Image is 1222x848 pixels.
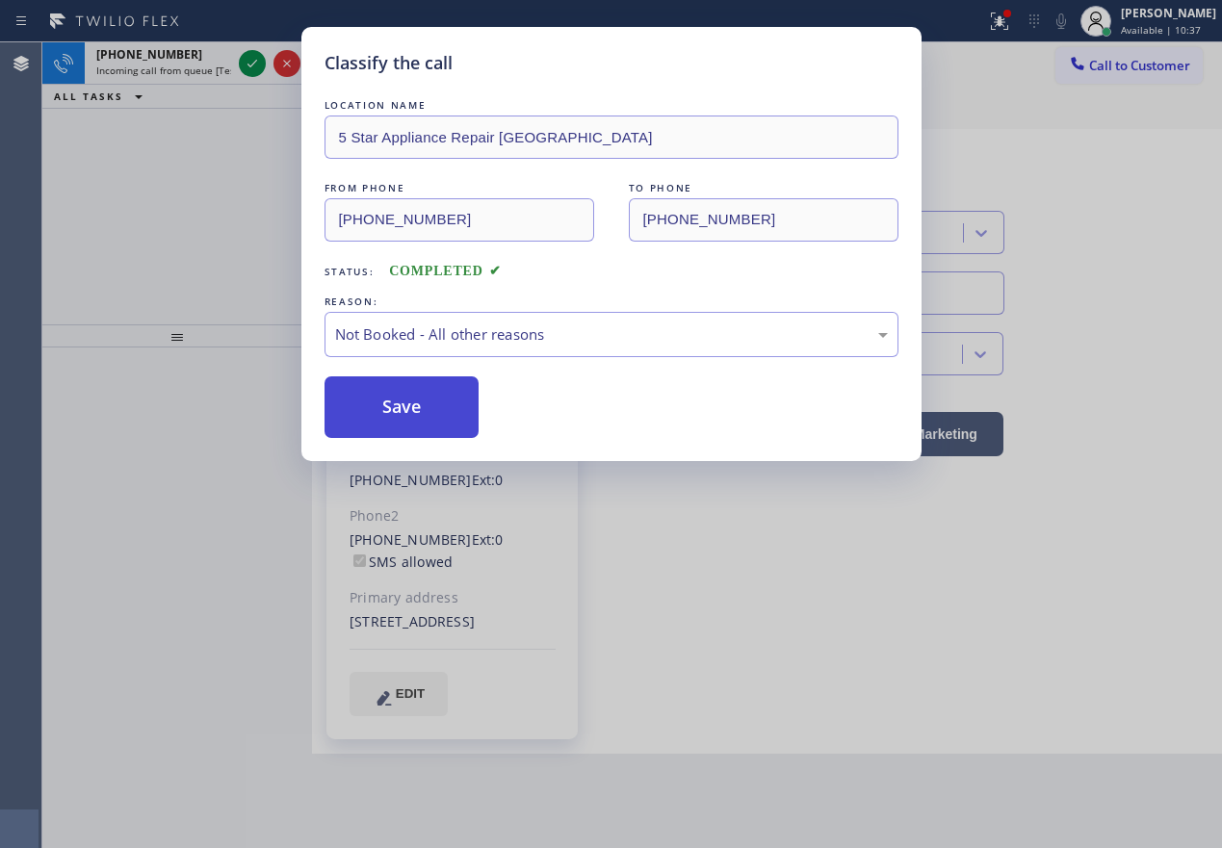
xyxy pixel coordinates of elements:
input: From phone [325,198,594,242]
div: TO PHONE [629,178,898,198]
div: FROM PHONE [325,178,594,198]
div: REASON: [325,292,898,312]
h5: Classify the call [325,50,453,76]
input: To phone [629,198,898,242]
span: Status: [325,265,375,278]
span: COMPLETED [389,264,501,278]
div: LOCATION NAME [325,95,898,116]
div: Not Booked - All other reasons [335,323,888,346]
button: Save [325,376,480,438]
